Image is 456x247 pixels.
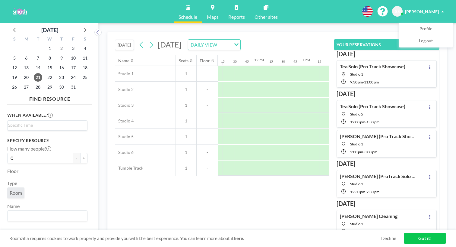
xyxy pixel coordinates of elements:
div: Search for option [8,121,87,130]
span: - [197,102,218,108]
span: Studio 1 [350,182,363,186]
span: Studio 1 [350,142,363,146]
label: Name [7,203,20,209]
span: Studio 1 [115,71,134,76]
span: 11:00 AM [364,80,379,84]
span: SS [395,9,400,14]
span: Wednesday, October 15, 2025 [46,63,54,72]
div: Name [118,58,129,63]
span: 3:30 PM [350,229,363,234]
span: Other sites [255,15,278,19]
span: Studio 6 [115,150,134,155]
span: Maps [207,15,219,19]
input: Search for option [219,41,230,49]
span: 1 [176,71,196,76]
span: [PERSON_NAME] [405,9,439,14]
span: - [197,165,218,171]
div: 12PM [254,57,264,62]
span: Saturday, October 4, 2025 [81,44,89,53]
span: Wednesday, October 1, 2025 [46,44,54,53]
span: Saturday, October 25, 2025 [81,73,89,82]
span: 12:00 PM [350,120,365,124]
span: Thursday, October 30, 2025 [57,83,66,91]
div: 30 [281,60,285,63]
input: Search for option [8,122,84,128]
div: S [79,36,91,44]
span: Tuesday, October 14, 2025 [34,63,42,72]
div: W [44,36,56,44]
span: Studio 1 [350,222,363,226]
span: - [197,87,218,92]
span: 1 [176,134,196,139]
span: Tuesday, October 7, 2025 [34,54,42,62]
span: Thursday, October 16, 2025 [57,63,66,72]
label: Type [7,180,17,186]
span: Sunday, October 12, 2025 [10,63,19,72]
span: 12:30 PM [350,190,365,194]
span: Roomzilla requires cookies to work properly and provide you with the best experience. You can lea... [9,236,381,241]
span: Thursday, October 23, 2025 [57,73,66,82]
span: - [197,71,218,76]
span: Friday, October 17, 2025 [69,63,78,72]
div: 45 [293,60,297,63]
span: Tuesday, October 28, 2025 [34,83,42,91]
h4: Tea Solo (Pro Track Showcase) [340,63,405,70]
label: How many people? [7,146,51,152]
span: Profile [420,26,432,32]
button: - [73,153,80,163]
span: - [363,80,364,84]
button: [DATE] [115,40,134,50]
span: Friday, October 3, 2025 [69,44,78,53]
h3: [DATE] [337,160,437,167]
span: Studio 3 [115,102,134,108]
h3: [DATE] [337,200,437,207]
div: Search for option [188,40,240,50]
button: + [80,153,87,163]
span: Saturday, October 11, 2025 [81,54,89,62]
img: organization-logo [10,5,30,18]
span: 1:30 PM [366,120,379,124]
span: - [197,150,218,155]
span: - [197,118,218,124]
h4: FIND RESOURCE [7,93,92,102]
div: 45 [245,60,249,63]
a: Decline [381,236,396,241]
h4: [PERSON_NAME] (ProTrack Solo Choreo) [340,173,415,179]
h4: Tea Solo (Pro Track Showcase) [340,103,405,109]
div: [DATE] [41,26,58,34]
span: DAILY VIEW [189,41,218,49]
span: Schedule [179,15,197,19]
span: Studio 4 [115,118,134,124]
a: Profile [399,23,453,35]
span: Friday, October 24, 2025 [69,73,78,82]
div: 15 [221,60,225,63]
button: YOUR RESERVATIONS [334,39,439,50]
span: 1 [176,102,196,108]
div: S [9,36,21,44]
input: Search for option [8,212,84,220]
span: Log out [419,38,433,44]
div: 30 [233,60,237,63]
span: [DATE] [158,40,182,49]
span: Wednesday, October 22, 2025 [46,73,54,82]
span: 1 [176,87,196,92]
h3: [DATE] [337,90,437,98]
span: Monday, October 13, 2025 [22,63,30,72]
span: Sunday, October 19, 2025 [10,73,19,82]
span: Sunday, October 5, 2025 [10,54,19,62]
span: Wednesday, October 29, 2025 [46,83,54,91]
span: - [365,120,366,124]
span: Reports [228,15,245,19]
span: - [197,134,218,139]
span: Tuesday, October 21, 2025 [34,73,42,82]
div: F [67,36,79,44]
span: Friday, October 10, 2025 [69,54,78,62]
span: Studio 5 [350,112,363,116]
span: Thursday, October 2, 2025 [57,44,66,53]
span: 1 [176,165,196,171]
span: Studio 5 [115,134,134,139]
label: Floor [7,168,18,174]
div: T [55,36,67,44]
h4: [PERSON_NAME] Cleaning [340,213,397,219]
div: 15 [269,60,273,63]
